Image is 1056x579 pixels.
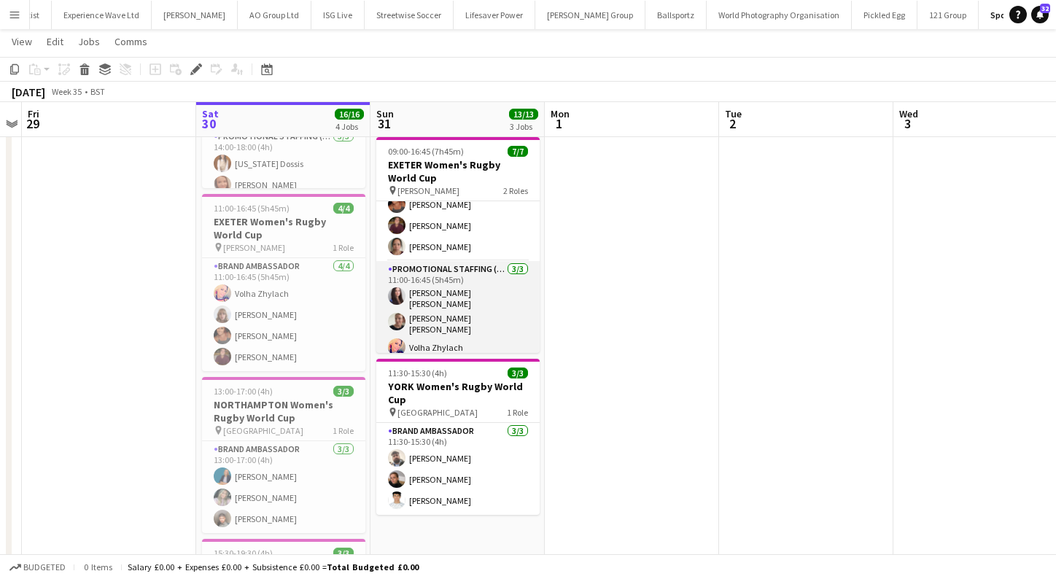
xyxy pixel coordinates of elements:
[327,561,419,572] span: Total Budgeted £0.00
[72,32,106,51] a: Jobs
[388,146,464,157] span: 09:00-16:45 (7h45m)
[551,107,570,120] span: Mon
[333,386,354,397] span: 3/3
[238,1,311,29] button: AO Group Ltd
[200,115,219,132] span: 30
[311,1,365,29] button: ISG Live
[376,380,540,406] h3: YORK Women's Rugby World Cup
[202,107,219,120] span: Sat
[397,185,459,196] span: [PERSON_NAME]
[645,1,707,29] button: Ballsportz
[202,194,365,371] app-job-card: 11:00-16:45 (5h45m)4/4EXETER Women's Rugby World Cup [PERSON_NAME]1 RoleBrand Ambassador4/411:00-...
[47,35,63,48] span: Edit
[333,548,354,559] span: 3/3
[335,121,363,132] div: 4 Jobs
[41,32,69,51] a: Edit
[503,185,528,196] span: 2 Roles
[508,368,528,378] span: 3/3
[388,368,447,378] span: 11:30-15:30 (4h)
[202,128,365,220] app-card-role: Promotional Staffing (Brand Ambassadors)3/314:00-18:00 (4h)[US_STATE] Dossis[PERSON_NAME]
[333,203,354,214] span: 4/4
[509,109,538,120] span: 13/13
[202,377,365,533] app-job-card: 13:00-17:00 (4h)3/3NORTHAMPTON Women's Rugby World Cup [GEOGRAPHIC_DATA]1 RoleBrand Ambassador3/3...
[48,86,85,97] span: Week 35
[376,423,540,515] app-card-role: Brand Ambassador3/311:30-15:30 (4h)[PERSON_NAME][PERSON_NAME][PERSON_NAME]
[723,115,742,132] span: 2
[725,107,742,120] span: Tue
[128,561,419,572] div: Salary £0.00 + Expenses £0.00 + Subsistence £0.00 =
[223,242,285,253] span: [PERSON_NAME]
[78,35,100,48] span: Jobs
[897,115,918,132] span: 3
[12,35,32,48] span: View
[90,86,105,97] div: BST
[26,115,39,132] span: 29
[397,407,478,418] span: [GEOGRAPHIC_DATA]
[376,261,540,362] app-card-role: Promotional Staffing (Brand Ambassadors)3/311:00-16:45 (5h45m)[PERSON_NAME] [PERSON_NAME][PERSON_...
[223,425,303,436] span: [GEOGRAPHIC_DATA]
[1040,4,1050,13] span: 32
[23,562,66,572] span: Budgeted
[507,407,528,418] span: 1 Role
[917,1,979,29] button: 121 Group
[80,561,115,572] span: 0 items
[214,548,273,559] span: 15:30-19:30 (4h)
[376,158,540,184] h3: EXETER Women's Rugby World Cup
[114,35,147,48] span: Comms
[202,215,365,241] h3: EXETER Women's Rugby World Cup
[152,1,238,29] button: [PERSON_NAME]
[510,121,537,132] div: 3 Jobs
[376,137,540,353] app-job-card: 09:00-16:45 (7h45m)7/7EXETER Women's Rugby World Cup [PERSON_NAME]2 RolesBrand Ambassador4/409:00...
[376,148,540,261] app-card-role: Brand Ambassador4/409:00-14:45 (5h45m)[PERSON_NAME][PERSON_NAME][PERSON_NAME][PERSON_NAME]
[109,32,153,51] a: Comms
[202,441,365,533] app-card-role: Brand Ambassador3/313:00-17:00 (4h)[PERSON_NAME][PERSON_NAME][PERSON_NAME]
[535,1,645,29] button: [PERSON_NAME] Group
[202,258,365,371] app-card-role: Brand Ambassador4/411:00-16:45 (5h45m)Volha Zhylach[PERSON_NAME][PERSON_NAME][PERSON_NAME]
[335,109,364,120] span: 16/16
[7,559,68,575] button: Budgeted
[214,386,273,397] span: 13:00-17:00 (4h)
[376,359,540,515] app-job-card: 11:30-15:30 (4h)3/3YORK Women's Rugby World Cup [GEOGRAPHIC_DATA]1 RoleBrand Ambassador3/311:30-1...
[365,1,454,29] button: Streetwise Soccer
[852,1,917,29] button: Pickled Egg
[707,1,852,29] button: World Photography Organisation
[376,107,394,120] span: Sun
[6,32,38,51] a: View
[28,107,39,120] span: Fri
[374,115,394,132] span: 31
[1031,6,1049,23] a: 32
[333,242,354,253] span: 1 Role
[52,1,152,29] button: Experience Wave Ltd
[12,85,45,99] div: [DATE]
[333,425,354,436] span: 1 Role
[202,398,365,424] h3: NORTHAMPTON Women's Rugby World Cup
[548,115,570,132] span: 1
[899,107,918,120] span: Wed
[454,1,535,29] button: Lifesaver Power
[508,146,528,157] span: 7/7
[214,203,290,214] span: 11:00-16:45 (5h45m)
